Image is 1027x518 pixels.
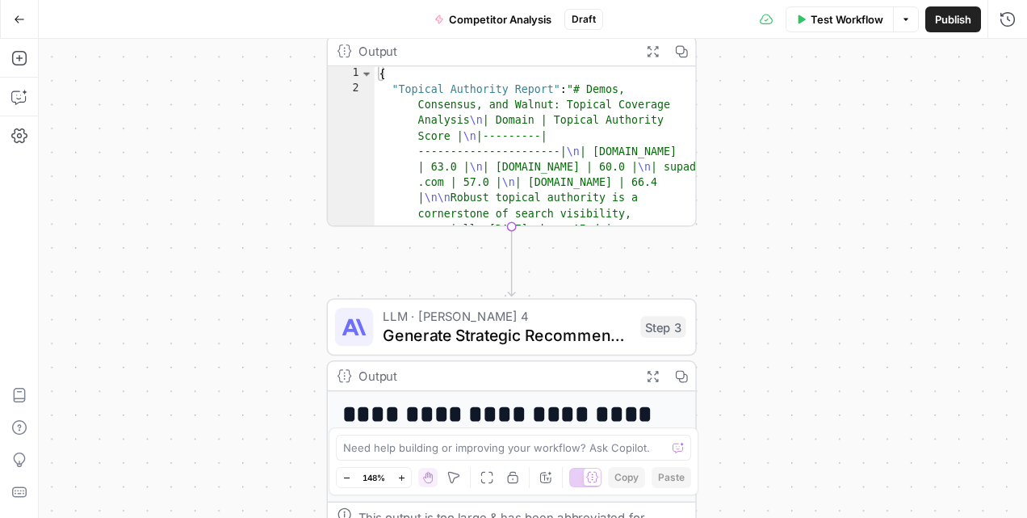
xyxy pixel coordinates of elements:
[811,11,883,27] span: Test Workflow
[358,41,631,61] div: Output
[425,6,561,32] button: Competitor Analysis
[658,470,685,485] span: Paste
[508,226,515,296] g: Edge from step_2 to step_3
[640,316,685,338] div: Step 3
[363,471,385,484] span: 148%
[328,66,375,82] div: 1
[652,467,691,488] button: Paste
[449,11,551,27] span: Competitor Analysis
[786,6,893,32] button: Test Workflow
[383,323,631,347] span: Generate Strategic Recommendations
[383,307,631,326] span: LLM · [PERSON_NAME] 4
[614,470,639,485] span: Copy
[925,6,981,32] button: Publish
[358,366,631,385] div: Output
[935,11,971,27] span: Publish
[608,467,645,488] button: Copy
[572,12,596,27] span: Draft
[360,66,373,82] span: Toggle code folding, rows 1 through 3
